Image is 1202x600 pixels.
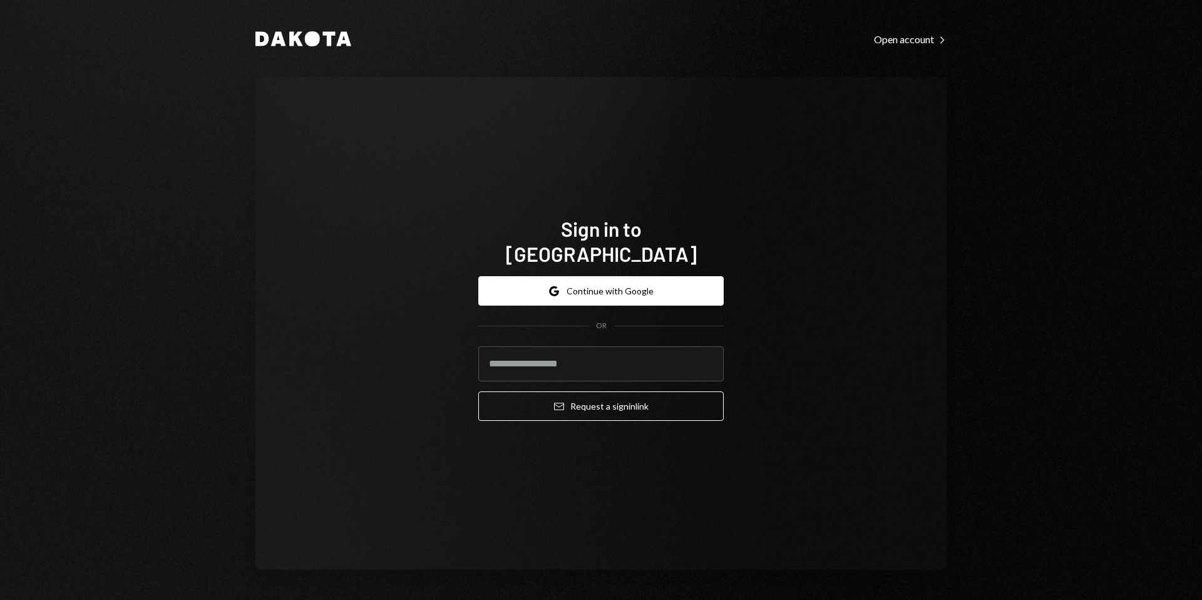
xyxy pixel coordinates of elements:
[478,276,724,306] button: Continue with Google
[478,391,724,421] button: Request a signinlink
[478,216,724,266] h1: Sign in to [GEOGRAPHIC_DATA]
[874,33,947,46] div: Open account
[874,32,947,46] a: Open account
[596,321,607,331] div: OR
